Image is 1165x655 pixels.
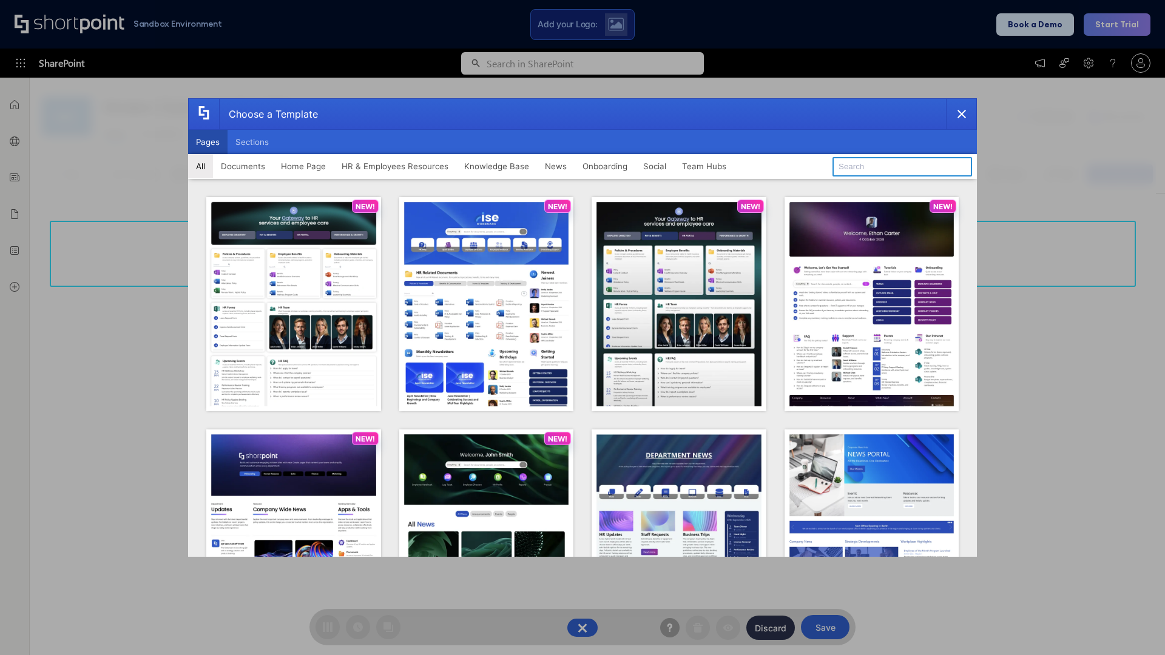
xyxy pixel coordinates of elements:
p: NEW! [741,202,760,211]
button: Documents [213,154,273,178]
button: All [188,154,213,178]
p: NEW! [548,202,567,211]
button: Knowledge Base [456,154,537,178]
button: Home Page [273,154,334,178]
button: Team Hubs [674,154,734,178]
p: NEW! [548,434,567,443]
button: News [537,154,575,178]
div: Choose a Template [219,99,318,129]
iframe: Chat Widget [947,514,1165,655]
p: NEW! [356,202,375,211]
button: HR & Employees Resources [334,154,456,178]
div: template selector [188,98,977,557]
button: Social [635,154,674,178]
p: NEW! [356,434,375,443]
button: Pages [188,130,228,154]
p: NEW! [933,202,953,211]
button: Onboarding [575,154,635,178]
button: Sections [228,130,277,154]
input: Search [832,157,972,176]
